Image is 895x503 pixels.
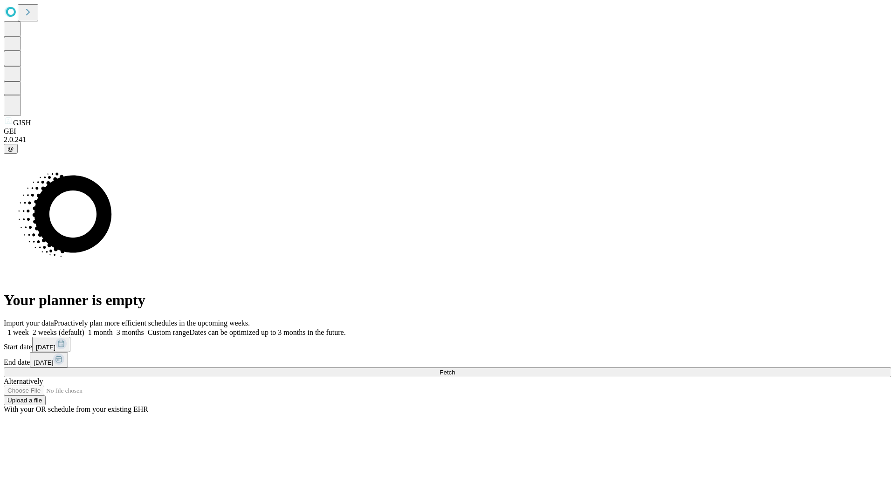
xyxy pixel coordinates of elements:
span: Proactively plan more efficient schedules in the upcoming weeks. [54,319,250,327]
span: 1 week [7,328,29,336]
button: [DATE] [32,337,70,352]
span: 2 weeks (default) [33,328,84,336]
div: End date [4,352,891,367]
button: @ [4,144,18,154]
h1: Your planner is empty [4,292,891,309]
span: Import your data [4,319,54,327]
span: 3 months [117,328,144,336]
span: GJSH [13,119,31,127]
span: @ [7,145,14,152]
button: Upload a file [4,395,46,405]
span: Custom range [148,328,189,336]
span: With your OR schedule from your existing EHR [4,405,148,413]
div: Start date [4,337,891,352]
button: Fetch [4,367,891,377]
span: Dates can be optimized up to 3 months in the future. [189,328,345,336]
span: [DATE] [34,359,53,366]
span: Alternatively [4,377,43,385]
span: Fetch [440,369,455,376]
div: GEI [4,127,891,136]
span: 1 month [88,328,113,336]
button: [DATE] [30,352,68,367]
span: [DATE] [36,344,55,351]
div: 2.0.241 [4,136,891,144]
